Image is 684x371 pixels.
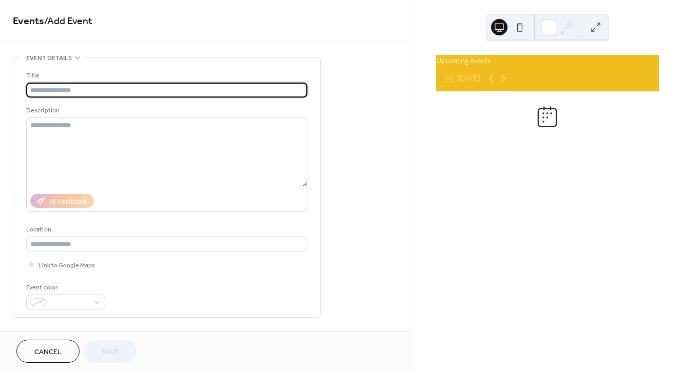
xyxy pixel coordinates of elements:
[13,11,44,31] a: Events
[16,340,80,363] button: Cancel
[26,224,305,235] div: Location
[38,260,95,271] span: Link to Google Maps
[26,53,72,64] span: Event details
[436,55,659,66] div: Upcoming events
[44,11,92,31] span: / Add Event
[26,330,72,341] span: Date and time
[34,347,62,358] span: Cancel
[26,282,103,293] div: Event color
[26,70,305,81] div: Title
[26,105,305,116] div: Description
